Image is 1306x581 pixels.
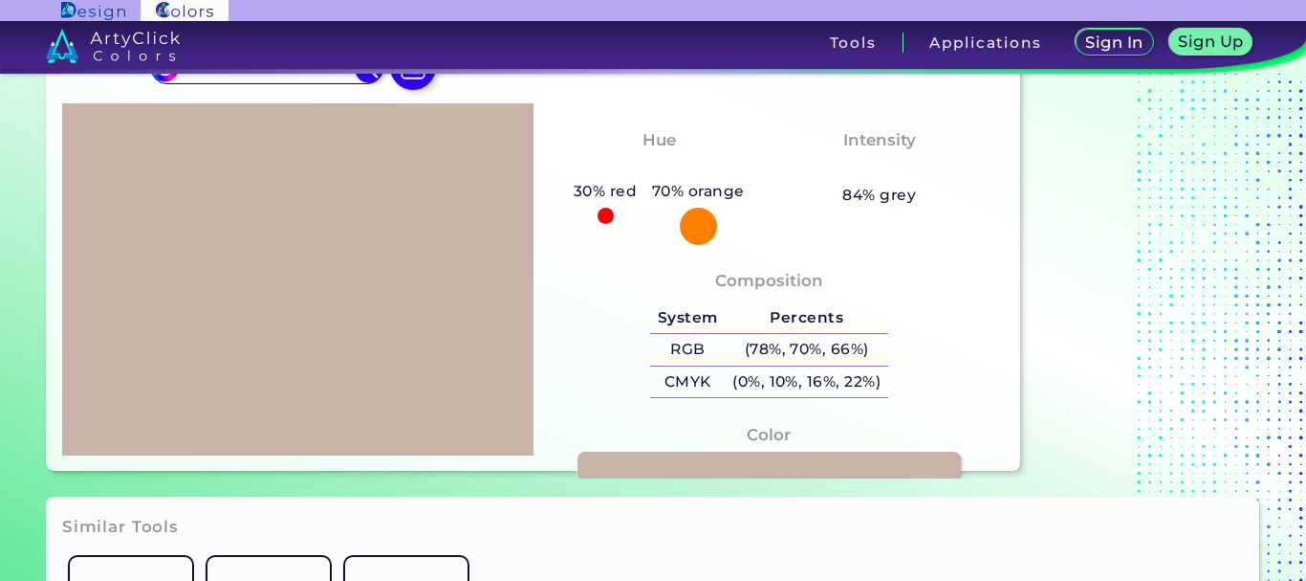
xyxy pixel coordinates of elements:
[46,29,181,63] img: logo_artyclick_colors_white.svg
[715,267,823,295] h4: Composition
[1182,34,1241,49] h5: Sign Up
[725,302,887,333] h5: Percents
[642,126,676,154] h4: Hue
[1089,35,1141,50] h5: Sign In
[725,367,887,398] h5: (0%, 10%, 16%, 22%)
[842,183,916,208] h5: 84% grey
[566,179,644,204] h5: 30% red
[929,35,1041,50] h3: Applications
[61,2,125,20] img: ArtyClick Design logo
[843,126,916,154] h4: Intensity
[852,157,906,180] h3: Pale
[577,157,740,180] h3: Reddish Orange
[830,35,877,50] h3: Tools
[747,421,791,449] h4: Color
[650,302,725,333] h5: System
[650,367,725,398] h5: CMYK
[1079,31,1149,55] a: Sign In
[650,334,725,366] h5: RGB
[62,516,179,539] h3: Similar Tools
[644,179,751,204] h5: 70% orange
[1173,31,1249,55] a: Sign Up
[725,334,887,366] h5: (78%, 70%, 66%)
